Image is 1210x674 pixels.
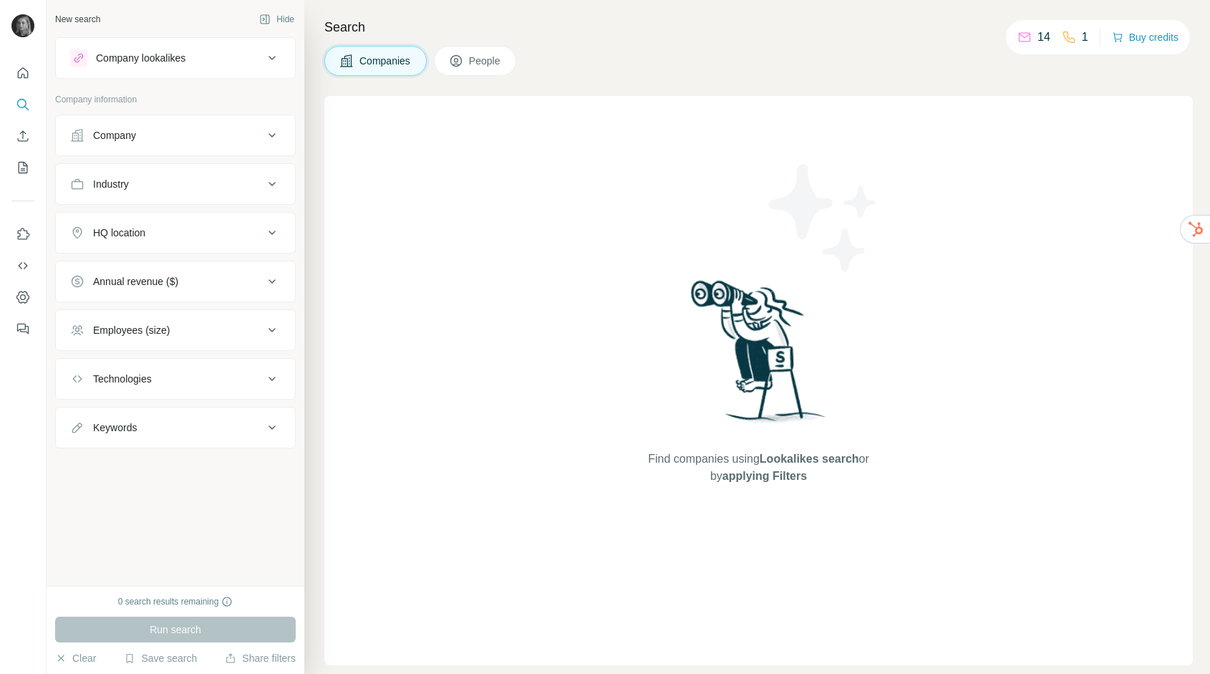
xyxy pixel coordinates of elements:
button: Enrich CSV [11,123,34,149]
div: Company lookalikes [96,51,185,65]
div: Employees (size) [93,323,170,337]
p: 1 [1082,29,1088,46]
button: Keywords [56,410,295,445]
div: Technologies [93,372,152,386]
img: Surfe Illustration - Woman searching with binoculars [684,276,833,436]
button: Hide [249,9,304,30]
div: 0 search results remaining [118,595,233,608]
button: Feedback [11,316,34,342]
div: Annual revenue ($) [93,274,178,289]
button: Save search [124,651,197,665]
span: Find companies using or by [644,451,873,485]
button: Use Surfe on LinkedIn [11,221,34,247]
button: HQ location [56,216,295,250]
button: My lists [11,155,34,180]
button: Dashboard [11,284,34,310]
button: Search [11,92,34,117]
span: People [469,54,502,68]
img: Avatar [11,14,34,37]
p: 14 [1037,29,1050,46]
button: Buy credits [1112,27,1178,47]
button: Company [56,118,295,153]
button: Employees (size) [56,313,295,347]
div: Company [93,128,136,143]
button: Clear [55,651,96,665]
button: Company lookalikes [56,41,295,75]
div: New search [55,13,100,26]
button: Quick start [11,60,34,86]
div: Industry [93,177,129,191]
button: Use Surfe API [11,253,34,279]
button: Annual revenue ($) [56,264,295,299]
button: Share filters [225,651,296,665]
div: HQ location [93,226,145,240]
button: Industry [56,167,295,201]
span: Lookalikes search [760,453,859,465]
p: Company information [55,93,296,106]
img: Surfe Illustration - Stars [759,153,888,282]
h4: Search [324,17,1193,37]
span: Companies [359,54,412,68]
div: Keywords [93,420,137,435]
span: applying Filters [722,470,807,482]
button: Technologies [56,362,295,396]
